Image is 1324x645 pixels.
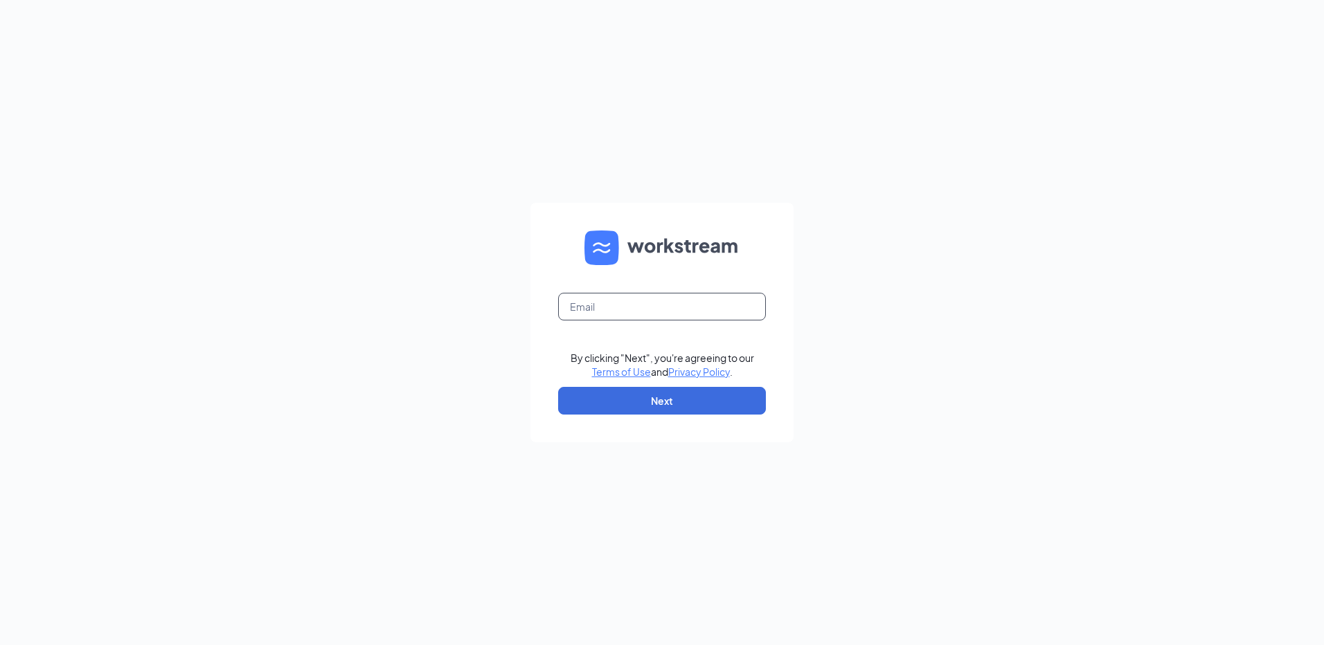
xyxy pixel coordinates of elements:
a: Terms of Use [592,365,651,378]
button: Next [558,387,766,415]
div: By clicking "Next", you're agreeing to our and . [571,351,754,379]
input: Email [558,293,766,320]
a: Privacy Policy [668,365,730,378]
img: WS logo and Workstream text [584,230,740,265]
